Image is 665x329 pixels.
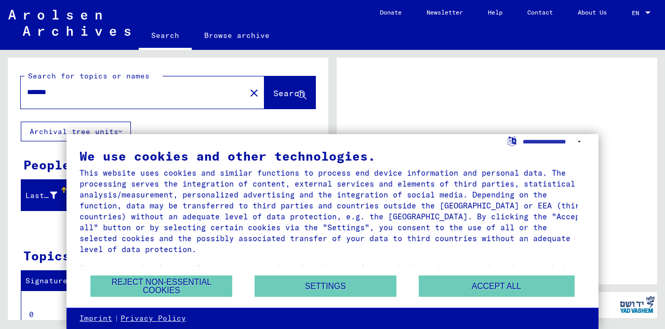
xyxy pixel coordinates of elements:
[25,275,85,286] div: Signature
[25,273,95,289] div: Signature
[23,246,70,265] div: Topics
[28,71,150,81] mat-label: Search for topics or names
[8,10,130,36] img: Arolsen_neg.svg
[419,275,575,297] button: Accept all
[25,187,70,204] div: Last Name
[79,167,586,255] div: This website uses cookies and similar functions to process end device information and personal da...
[618,292,657,318] img: yv_logo.png
[90,275,232,297] button: Reject non-essential cookies
[121,313,186,324] a: Privacy Policy
[192,23,282,48] a: Browse archive
[244,82,264,103] button: Clear
[273,88,304,98] span: Search
[79,150,586,162] div: We use cookies and other technologies.
[255,275,396,297] button: Settings
[248,87,260,99] mat-icon: close
[23,155,70,174] div: People
[25,190,57,201] div: Last Name
[21,181,68,210] mat-header-cell: Last Name
[264,76,315,109] button: Search
[79,313,112,324] a: Imprint
[21,122,131,141] button: Archival tree units
[139,23,192,50] a: Search
[632,9,643,17] span: EN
